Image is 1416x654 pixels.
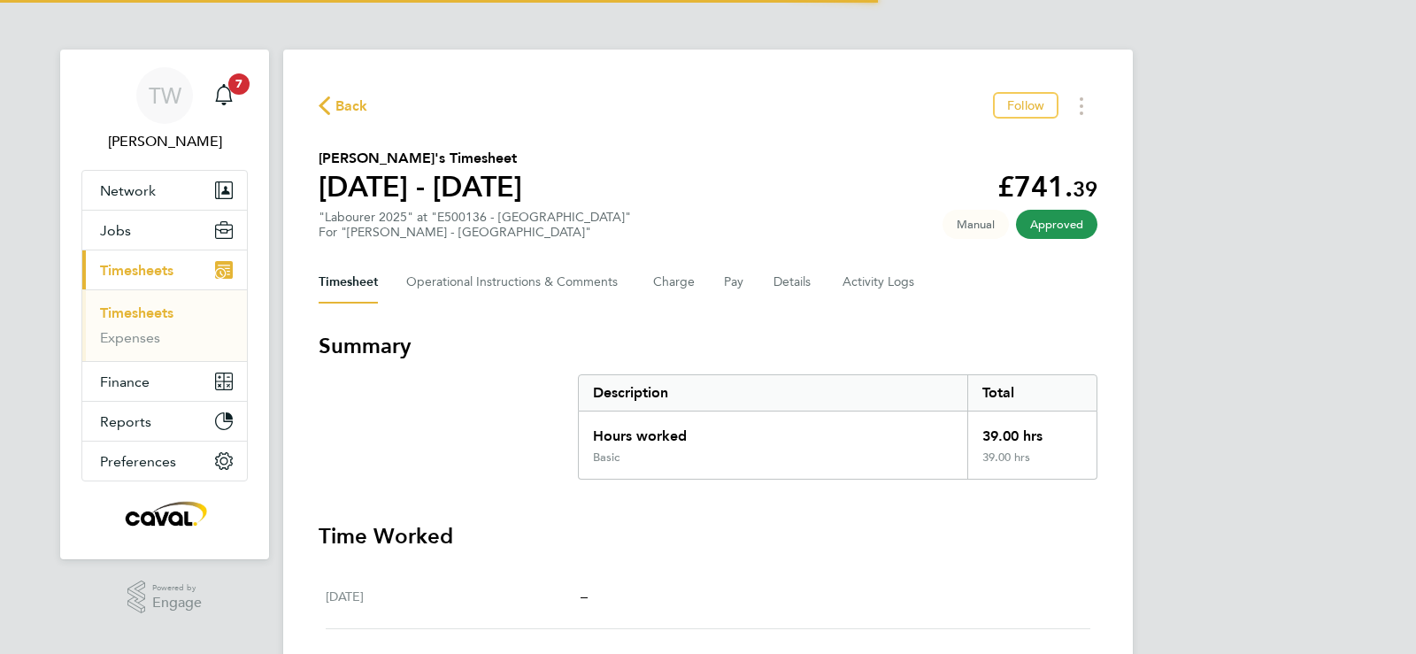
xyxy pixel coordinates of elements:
button: Back [319,95,368,117]
button: Pay [724,261,745,304]
img: caval-logo-retina.png [120,499,209,527]
h1: [DATE] - [DATE] [319,169,522,204]
div: "Labourer 2025" at "E500136 - [GEOGRAPHIC_DATA]" [319,210,631,240]
h2: [PERSON_NAME]'s Timesheet [319,148,522,169]
a: Go to home page [81,499,248,527]
a: Powered byEngage [127,581,203,614]
div: [DATE] [326,586,581,607]
span: This timesheet has been approved. [1016,210,1097,239]
span: 7 [228,73,250,95]
a: Expenses [100,329,160,346]
h3: Time Worked [319,522,1097,550]
button: Operational Instructions & Comments [406,261,625,304]
div: Total [967,375,1097,411]
span: Follow [1007,97,1044,113]
span: Finance [100,373,150,390]
nav: Main navigation [60,50,269,559]
div: 39.00 hrs [967,412,1097,450]
h3: Summary [319,332,1097,360]
button: Details [773,261,814,304]
button: Timesheet [319,261,378,304]
span: This timesheet was manually created. [943,210,1009,239]
div: Timesheets [82,289,247,361]
a: Timesheets [100,304,173,321]
span: 39 [1073,176,1097,202]
button: Timesheets [82,250,247,289]
span: Engage [152,596,202,611]
span: Tim Wells [81,131,248,152]
button: Finance [82,362,247,401]
span: Network [100,182,156,199]
button: Activity Logs [843,261,917,304]
button: Jobs [82,211,247,250]
a: 7 [206,67,242,124]
span: Timesheets [100,262,173,279]
span: Powered by [152,581,202,596]
a: TW[PERSON_NAME] [81,67,248,152]
app-decimal: £741. [997,170,1097,204]
div: Basic [593,450,619,465]
button: Reports [82,402,247,441]
span: TW [149,84,181,107]
div: For "[PERSON_NAME] - [GEOGRAPHIC_DATA]" [319,225,631,240]
div: Description [579,375,967,411]
button: Follow [993,92,1058,119]
span: Preferences [100,453,176,470]
div: Summary [578,374,1097,480]
button: Preferences [82,442,247,481]
span: Back [335,96,368,117]
div: Hours worked [579,412,967,450]
span: Jobs [100,222,131,239]
button: Timesheets Menu [1066,92,1097,119]
span: Reports [100,413,151,430]
button: Network [82,171,247,210]
span: – [581,588,588,604]
div: 39.00 hrs [967,450,1097,479]
button: Charge [653,261,696,304]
